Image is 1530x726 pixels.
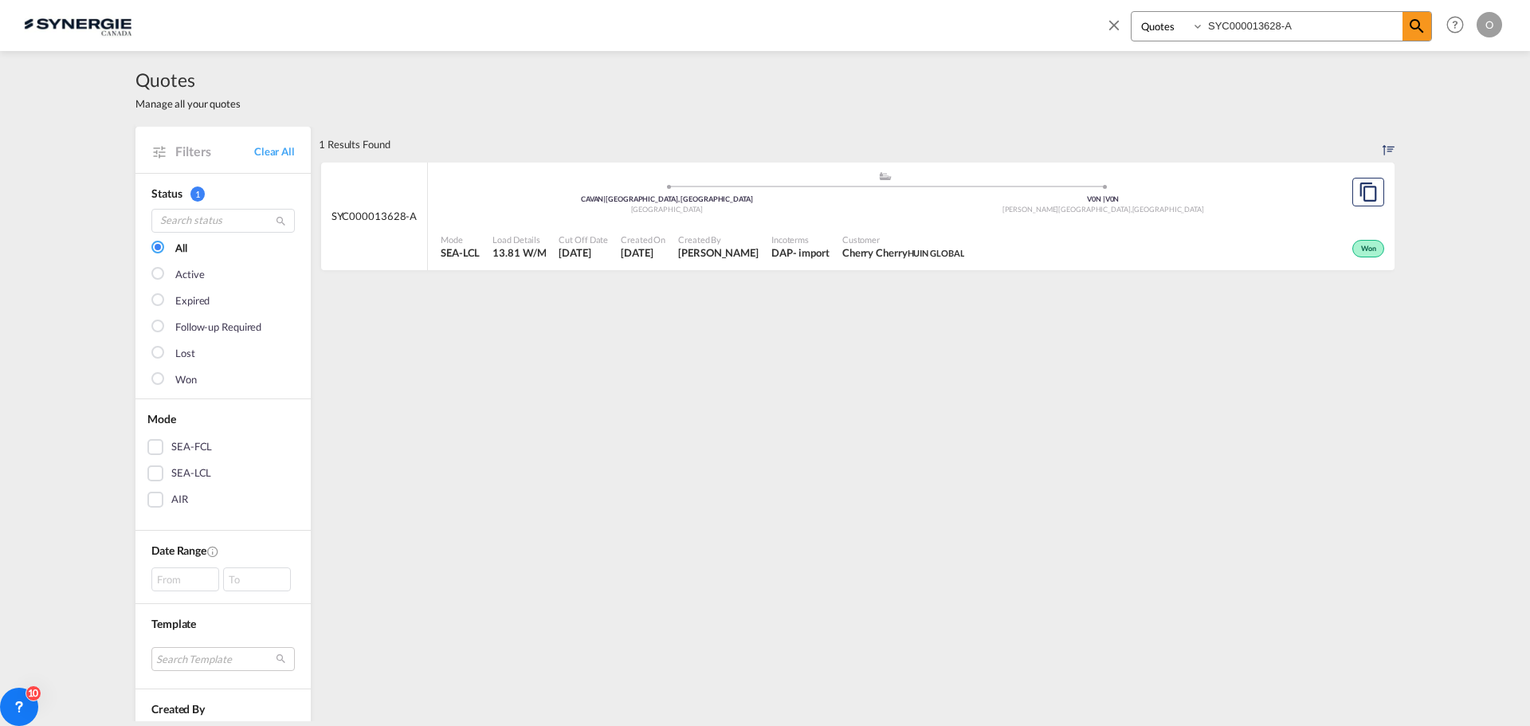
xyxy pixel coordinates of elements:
input: Search status [151,209,295,233]
span: Template [151,617,196,630]
div: Won [1352,240,1384,257]
span: | [1103,194,1105,203]
span: Pablo Gomez Saldarriaga [678,245,759,260]
md-checkbox: SEA-FCL [147,439,299,455]
md-checkbox: AIR [147,492,299,508]
span: Customer [842,233,965,245]
md-icon: assets/icons/custom/ship-fill.svg [876,172,895,180]
div: Status 1 [151,186,295,202]
span: Quotes [135,67,241,92]
span: icon-close [1105,11,1131,49]
md-icon: icon-close [1105,16,1123,33]
div: Lost [175,346,195,362]
span: 13.81 W/M [492,246,546,259]
span: Status [151,186,182,200]
span: [GEOGRAPHIC_DATA] [1132,205,1204,214]
div: 1 Results Found [319,127,390,162]
span: SYC000013628-A [331,209,418,223]
span: Cut Off Date [559,233,608,245]
span: Incoterms [771,233,830,245]
md-icon: assets/icons/custom/copyQuote.svg [1359,182,1378,202]
span: Created By [678,233,759,245]
span: | [603,194,606,203]
md-icon: icon-magnify [1407,17,1426,36]
span: Mode [147,412,176,426]
div: Expired [175,293,210,309]
span: HUIN GLOBAL [908,248,965,258]
input: Enter Quotation Number [1204,12,1402,40]
md-icon: Created On [206,545,219,558]
span: Mode [441,233,480,245]
div: Help [1442,11,1477,40]
span: Date Range [151,544,206,557]
div: DAP import [771,245,830,260]
md-icon: icon-magnify [275,215,287,227]
span: SEA-LCL [441,245,480,260]
div: Won [175,372,197,388]
div: - import [793,245,830,260]
div: To [223,567,291,591]
span: Cherry Cherry HUIN GLOBAL [842,245,965,260]
span: 29 Jul 2025 [621,245,665,260]
md-checkbox: SEA-LCL [147,465,299,481]
span: Filters [175,143,254,160]
div: All [175,241,187,257]
button: Copy Quote [1352,178,1384,206]
span: Help [1442,11,1469,38]
div: O [1477,12,1502,37]
span: Created On [621,233,665,245]
div: Active [175,267,204,283]
div: DAP [771,245,793,260]
div: From [151,567,219,591]
span: From To [151,567,295,591]
span: [PERSON_NAME][GEOGRAPHIC_DATA] [1002,205,1132,214]
span: 1 [190,186,205,202]
img: 1f56c880d42311ef80fc7dca854c8e59.png [24,7,131,43]
div: SYC000013628-A assets/icons/custom/ship-fill.svgassets/icons/custom/roll-o-plane.svgOriginVancouv... [321,163,1395,271]
span: V0N [1087,194,1105,203]
span: , [1131,205,1132,214]
span: icon-magnify [1402,12,1431,41]
span: V0N [1105,194,1120,203]
a: Clear All [254,144,295,159]
span: Manage all your quotes [135,96,241,111]
div: Follow-up Required [175,320,261,336]
div: SEA-FCL [171,439,212,455]
span: 29 Jul 2025 [559,245,608,260]
span: Created By [151,702,205,716]
span: [GEOGRAPHIC_DATA] [631,205,703,214]
div: SEA-LCL [171,465,211,481]
span: CAVAN [GEOGRAPHIC_DATA], [GEOGRAPHIC_DATA] [581,194,753,203]
div: Sort by: Created On [1383,127,1395,162]
div: AIR [171,492,188,508]
span: Load Details [492,233,546,245]
span: Won [1361,244,1380,255]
